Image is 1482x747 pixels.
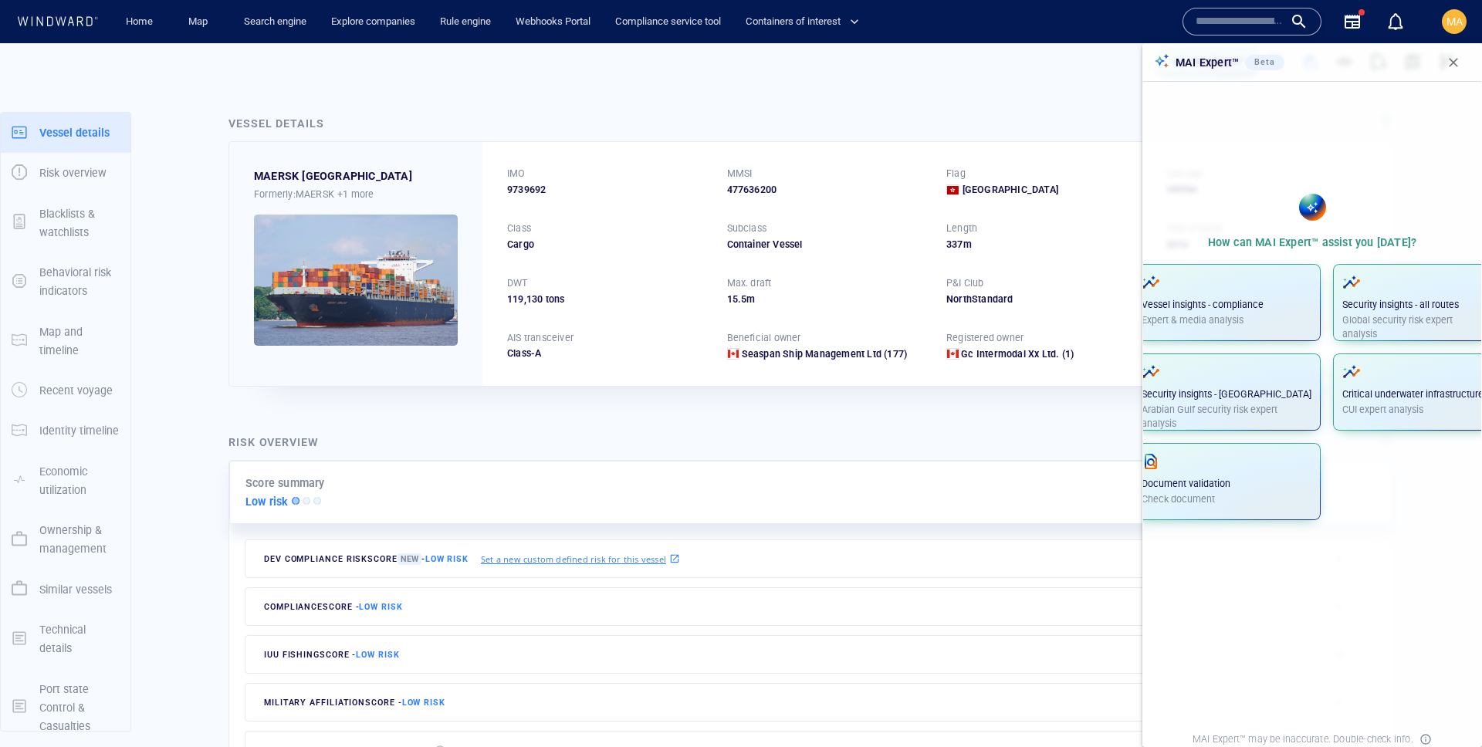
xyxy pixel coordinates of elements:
[1098,56,1124,79] div: tooltips.createAOI
[963,183,1058,197] span: [GEOGRAPHIC_DATA]
[1142,403,1311,431] p: Arabian Gulf security risk expert analysis
[963,238,972,250] span: m
[1,370,130,411] button: Recent voyage
[39,421,119,440] p: Identity timeline
[1142,477,1311,491] p: Document validation
[1,472,130,487] a: Economic utilization
[1,113,130,153] button: Vessel details
[39,462,120,500] p: Economic utilization
[245,474,325,492] p: Score summary
[425,554,469,564] span: Low risk
[1,333,130,347] a: Map and timeline
[1254,57,1275,67] span: Beta
[1386,12,1405,31] div: Notification center
[1142,492,1311,506] p: Check document
[356,650,399,660] span: Low risk
[8,15,76,39] div: Activity timeline
[1,581,130,596] a: Similar vessels
[39,521,120,559] p: Ownership & management
[1,252,130,312] button: Behavioral risk indicators
[1,630,130,645] a: Technical details
[227,397,256,408] span: 7 days
[1142,387,1311,401] p: Security insights - [GEOGRAPHIC_DATA]
[1013,56,1052,79] button: Export vessel information
[946,221,977,235] p: Length
[39,620,120,658] p: Technical details
[1,699,130,714] a: Port state Control & Casualties
[727,238,929,252] div: Container Vessel
[238,8,313,35] a: Search engine
[259,391,326,415] div: [DATE] - [DATE]
[176,8,225,35] button: Map
[738,293,741,305] span: .
[742,348,881,360] span: Seaspan Ship Management Ltd
[727,293,738,305] span: 15
[211,456,279,474] a: Mapbox logo
[1,274,130,289] a: Behavioral risk indicators
[170,15,182,39] div: Compliance Activities
[881,347,907,361] span: (177)
[1052,56,1075,79] div: Focus on vessel path
[946,276,984,290] p: P&I Club
[325,8,421,35] button: Explore companies
[215,390,357,417] button: 7 days[DATE]-[DATE]
[1,570,130,610] button: Similar vessels
[742,347,908,361] a: Seaspan Ship Management Ltd (177)
[961,348,1059,360] span: Gc Intermodal Xx Ltd.
[1439,6,1470,37] button: MA
[1,194,130,253] button: Blacklists & watchlists
[1,510,130,570] button: Ownership & management
[228,433,319,451] div: Risk overview
[507,347,541,359] span: Class-A
[254,186,458,202] div: Formerly: MAERSK
[1,165,130,180] a: Risk overview
[398,553,421,565] span: New
[264,698,445,708] span: military affiliation score -
[79,15,112,39] div: (10886)
[39,323,120,360] p: Map and timeline
[1075,56,1098,79] div: Toggle vessel historical path
[1132,264,1321,341] button: Vessel insights - complianceExpert & media analysis
[337,186,374,202] p: +1 more
[1059,347,1074,361] span: (1)
[1,669,130,747] button: Port state Control & Casualties
[507,221,531,235] p: Class
[609,8,727,35] a: Compliance service tool
[359,602,402,612] span: Low risk
[946,238,963,250] span: 337
[946,167,966,181] p: Flag
[481,550,680,567] a: Set a new custom defined risk for this vessel
[39,680,120,736] p: Port state Control & Casualties
[1,610,130,669] button: Technical details
[727,331,801,345] p: Beneficial owner
[739,8,872,35] button: Containers of interest
[39,263,120,301] p: Behavioral risk indicators
[114,8,164,35] button: Home
[254,215,458,346] img: 590a2fa11585b960d286e416_0
[434,8,497,35] a: Rule engine
[39,204,120,242] p: Blacklists & watchlists
[727,183,929,197] div: 477636200
[509,8,597,35] a: Webhooks Portal
[120,8,159,35] a: Home
[1176,53,1239,72] p: MAI Expert™
[1142,298,1311,312] p: Vessel insights - compliance
[1,215,130,229] a: Blacklists & watchlists
[507,292,709,306] div: 119,130 tons
[245,492,289,511] p: Low risk
[1132,353,1321,431] button: Security insights - [GEOGRAPHIC_DATA]Arabian Gulf security risk expert analysis
[1416,678,1470,735] iframe: Chat
[727,167,753,181] p: MMSI
[746,293,755,305] span: m
[1132,443,1321,520] button: Document validationCheck document
[727,276,772,290] p: Max. draft
[1208,233,1417,252] p: How can MAI Expert™ assist you [DATE]?
[507,238,709,252] div: Cargo
[39,164,107,182] p: Risk overview
[39,123,110,142] p: Vessel details
[507,167,526,181] p: IMO
[39,580,112,599] p: Similar vessels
